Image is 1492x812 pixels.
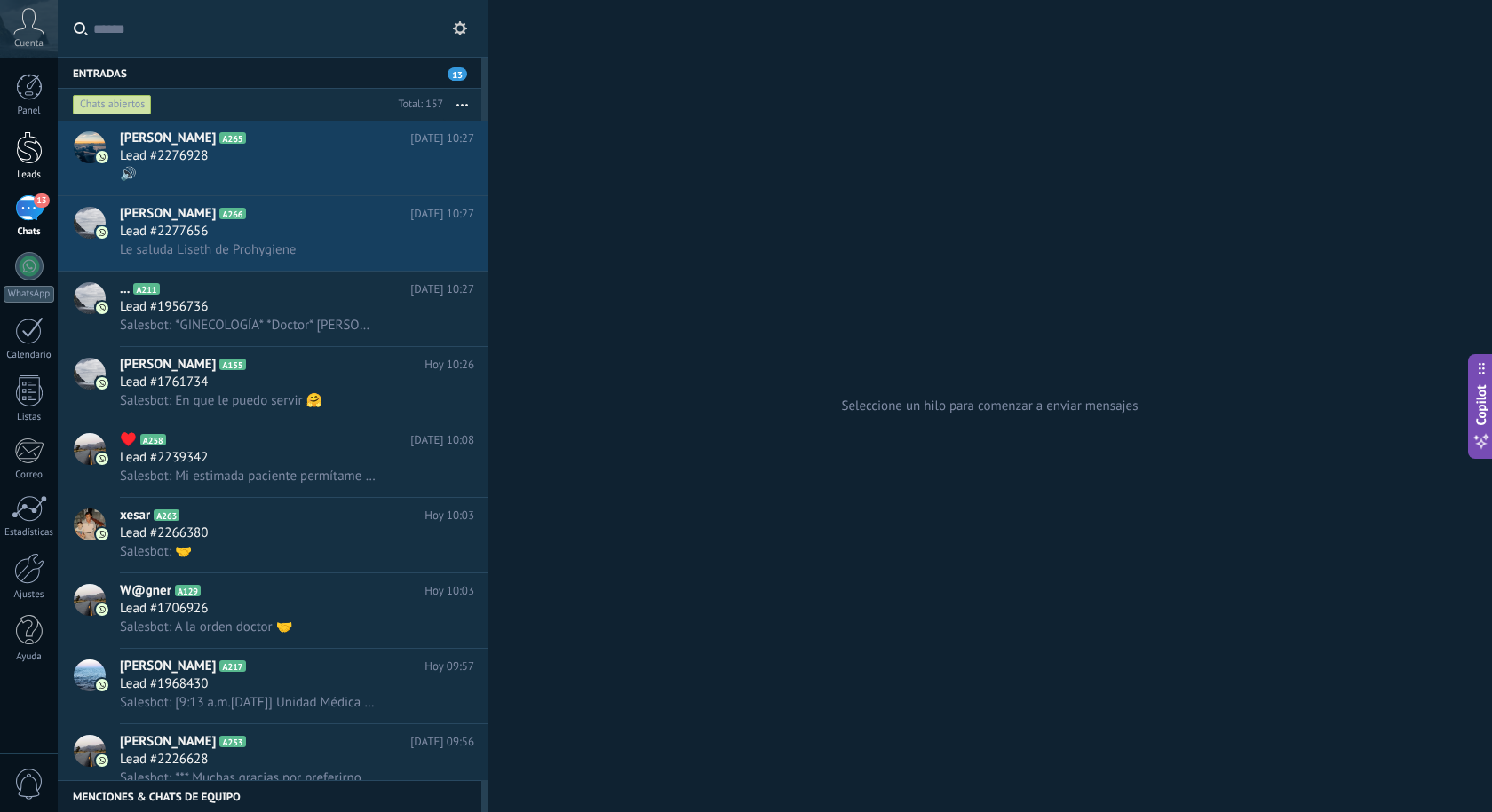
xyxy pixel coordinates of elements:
[120,241,296,258] span: Le saluda Liseth de Prohygiene
[425,658,474,675] span: Hoy 09:57
[14,38,44,50] span: Cuenta
[58,780,481,812] div: Menciones & Chats de equipo
[96,377,108,390] img: icon
[120,449,208,467] span: Lead #2239342
[4,226,55,238] div: Chats
[410,130,474,147] span: [DATE] 10:27
[58,649,488,723] a: avataricon[PERSON_NAME]A217Hoy 09:57Lead #1968430Salesbot: [9:13 a.m.[DATE]] Unidad Médica Mano A...
[120,524,208,542] span: Lead #2266380
[410,205,474,223] span: [DATE] 10:27
[58,498,488,572] a: avatariconxesarA263Hoy 10:03Lead #2266380Salesbot: 🤝
[120,298,208,316] span: Lead #1956736
[120,374,208,391] span: Lead #1761734
[4,589,55,601] div: Ajustes
[58,272,488,346] a: avataricon...A211[DATE] 10:27Lead #1956736Salesbot: *GINECOLOGÍA* *Doctor* [PERSON_NAME] *Ginecól...
[4,527,55,539] div: Estadísticas
[96,453,108,465] img: icon
[120,694,377,711] span: Salesbot: [9:13 a.m.[DATE]] Unidad Médica Mano Amiga: ????? [9:22 a.m.[DATE]] [PERSON_NAME]: [PER...
[120,147,208,165] span: Lead #2276928
[120,769,377,786] span: Salesbot: *** Muchas gracias por preferirnos esperamos servirle nuevamente*** Que tenga un excele...
[120,733,216,751] span: [PERSON_NAME]
[154,509,179,521] span: A263
[58,347,488,422] a: avataricon[PERSON_NAME]A155Hoy 10:26Lead #1761734Salesbot: En que le puedo servir 🤗
[120,600,208,618] span: Lead #1706926
[96,302,108,314] img: icon
[219,208,245,219] span: A266
[4,106,55,117] div: Panel
[140,434,166,445] span: A258
[58,121,488,195] a: avataricon[PERSON_NAME]A265[DATE] 10:27Lead #2276928🔊
[4,169,55,181] div: Leads
[175,585,201,596] span: A129
[219,132,245,144] span: A265
[4,651,55,663] div: Ayuda
[120,130,216,147] span: [PERSON_NAME]
[58,573,488,648] a: avatariconW@gnerA129Hoy 10:03Lead #1706926Salesbot: A la orden doctor 🤝
[96,679,108,691] img: icon
[96,603,108,616] img: icon
[96,226,108,239] img: icon
[120,543,192,560] span: Salesbot: 🤝
[219,736,245,747] span: A253
[58,57,481,89] div: Entradas
[448,67,467,81] span: 13
[96,151,108,163] img: icon
[120,166,137,183] span: 🔊
[120,431,137,449] span: ♥️
[58,724,488,799] a: avataricon[PERSON_NAME]A253[DATE] 09:56Lead #2226628Salesbot: *** Muchas gracias por preferirnos ...
[120,468,377,485] span: Salesbot: Mi estimada paciente permítame un poco más de tiempo lo que pasa es que la Dra está en ...
[58,422,488,497] a: avataricon♥️A258[DATE] 10:08Lead #2239342Salesbot: Mi estimada paciente permítame un poco más de ...
[120,317,377,334] span: Salesbot: *GINECOLOGÍA* *Doctor* [PERSON_NAME] *Ginecólogo Obstetra* ✴Consulta precio $25 ✴Ecogra...
[219,359,245,370] span: A155
[120,582,171,600] span: W@gner
[4,350,55,361] div: Calendario
[133,283,159,295] span: A211
[120,619,292,635] span: Salesbot: A la orden doctor 🤝
[219,660,245,672] span: A217
[120,658,216,675] span: [PERSON_NAME]
[96,754,108,767] img: icon
[73,94,152,115] div: Chats abiertos
[391,96,443,114] div: Total: 157
[120,675,208,693] span: Lead #1968430
[120,223,208,240] span: Lead #2277656
[34,193,49,208] span: 13
[410,431,474,449] span: [DATE] 10:08
[4,286,54,303] div: WhatsApp
[96,528,108,540] img: icon
[120,392,322,409] span: Salesbot: En que le puedo servir 🤗
[58,196,488,271] a: avataricon[PERSON_NAME]A266[DATE] 10:27Lead #2277656Le saluda Liseth de Prohygiene
[120,205,216,223] span: [PERSON_NAME]
[410,280,474,298] span: [DATE] 10:27
[425,356,474,374] span: Hoy 10:26
[120,751,208,769] span: Lead #2226628
[120,356,216,374] span: [PERSON_NAME]
[120,507,150,524] span: xesar
[4,412,55,423] div: Listas
[410,733,474,751] span: [DATE] 09:56
[425,507,474,524] span: Hoy 10:03
[120,280,130,298] span: ...
[1472,384,1490,425] span: Copilot
[4,469,55,481] div: Correo
[425,582,474,600] span: Hoy 10:03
